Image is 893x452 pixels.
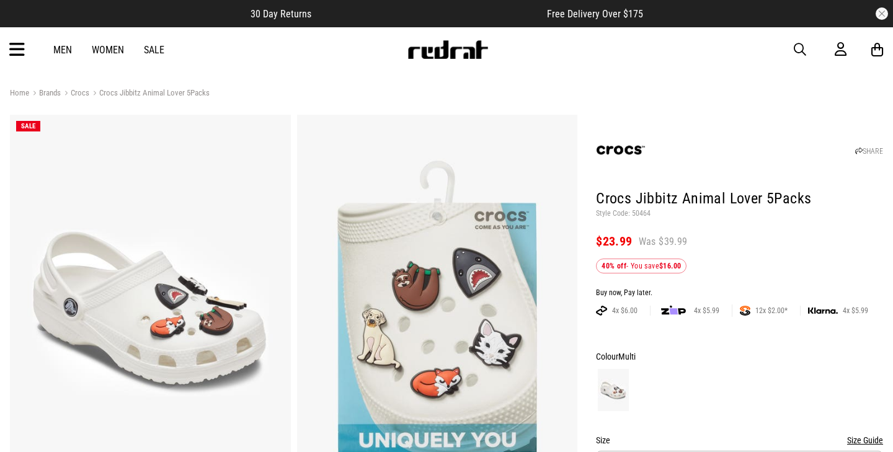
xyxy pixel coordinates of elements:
[596,234,632,249] span: $23.99
[855,147,883,156] a: SHARE
[602,262,626,270] b: 40% off
[596,288,883,298] div: Buy now, Pay later.
[144,44,164,56] a: Sale
[336,7,522,20] iframe: Customer reviews powered by Trustpilot
[21,122,35,130] span: SALE
[661,304,686,317] img: zip
[740,306,750,316] img: SPLITPAY
[596,306,607,316] img: AFTERPAY
[407,40,489,59] img: Redrat logo
[61,88,89,100] a: Crocs
[596,125,646,175] img: Crocs
[251,8,311,20] span: 30 Day Returns
[596,209,883,219] p: Style Code: 50464
[598,369,629,411] img: Multi
[808,308,838,314] img: KLARNA
[847,433,883,448] button: Size Guide
[639,235,688,249] span: Was $39.99
[596,259,686,273] div: - You save
[607,306,642,316] span: 4x $6.00
[689,306,724,316] span: 4x $5.99
[750,306,793,316] span: 12x $2.00*
[89,88,210,100] a: Crocs Jibbitz Animal Lover 5Packs
[53,44,72,56] a: Men
[596,189,883,209] h1: Crocs Jibbitz Animal Lover 5Packs
[29,88,61,100] a: Brands
[596,349,883,364] div: Colour
[596,433,883,448] div: Size
[618,352,636,361] span: Multi
[10,88,29,97] a: Home
[659,262,681,270] b: $16.00
[838,306,873,316] span: 4x $5.99
[92,44,124,56] a: Women
[547,8,643,20] span: Free Delivery Over $175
